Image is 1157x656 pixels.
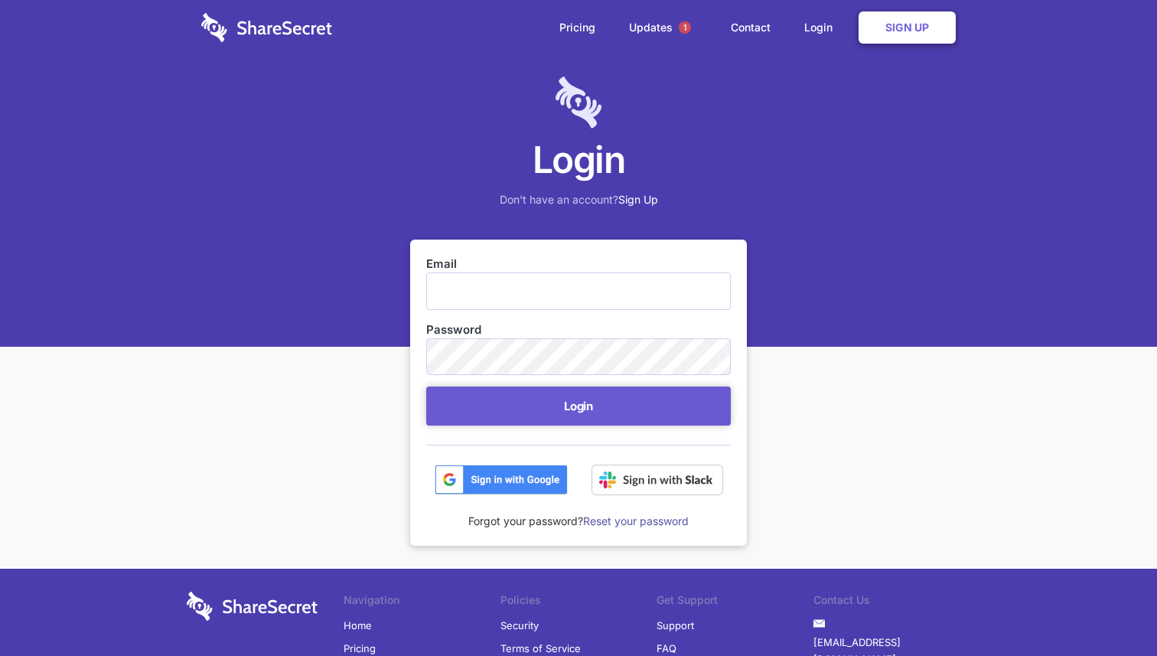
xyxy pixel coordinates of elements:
[500,592,657,613] li: Policies
[426,256,731,273] label: Email
[813,592,970,613] li: Contact Us
[344,592,500,613] li: Navigation
[426,495,731,530] div: Forgot your password?
[679,21,691,34] span: 1
[715,4,786,51] a: Contact
[789,4,856,51] a: Login
[657,592,813,613] li: Get Support
[500,614,539,637] a: Security
[556,77,601,129] img: logo-lt-purple-60x68@2x-c671a683ea72a1d466fb5d642181eefbee81c4e10ba9aed56c8e1d7e762e8086.png
[859,11,956,44] a: Sign Up
[592,465,723,495] img: Sign in with Slack
[657,614,694,637] a: Support
[426,387,731,426] button: Login
[544,4,611,51] a: Pricing
[426,321,731,338] label: Password
[344,614,372,637] a: Home
[201,13,332,42] img: logo-wordmark-white-trans-d4663122ce5f474addd5e946df7df03e33cb6a1c49d2221995e7729f52c070b2.svg
[187,592,318,621] img: logo-wordmark-white-trans-d4663122ce5f474addd5e946df7df03e33cb6a1c49d2221995e7729f52c070b2.svg
[583,514,689,527] a: Reset your password
[435,465,568,495] img: btn_google_signin_dark_normal_web@2x-02e5a4921c5dab0481f19210d7229f84a41d9f18e5bdafae021273015eeb...
[618,193,658,206] a: Sign Up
